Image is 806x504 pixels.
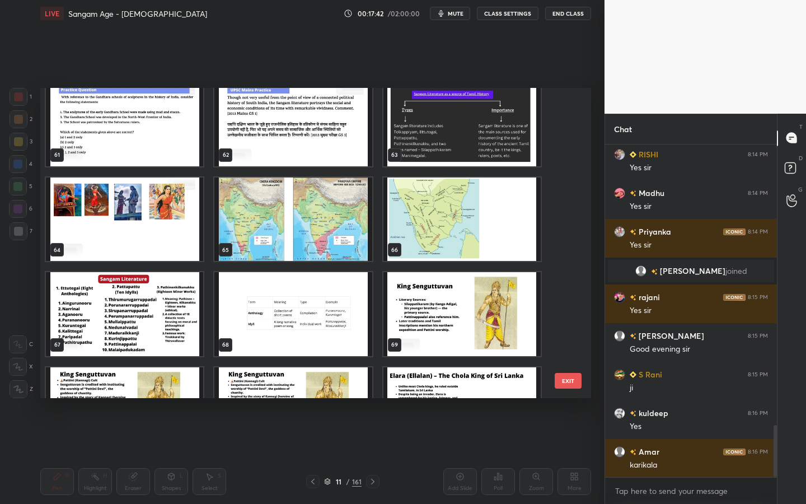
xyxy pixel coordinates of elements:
[636,368,662,380] h6: S Rani
[651,268,658,274] img: no-rating-badge.077c3623.svg
[636,291,660,303] h6: rajani
[630,305,768,316] div: Yes sir
[748,189,768,196] div: 8:14 PM
[545,7,591,20] button: End Class
[46,178,203,262] img: 1759933753S5UEIC.pdf
[630,190,636,197] img: no-rating-badge.077c3623.svg
[383,178,541,262] img: 1759933753S5UEIC.pdf
[614,446,625,457] img: default.png
[748,293,768,300] div: 8:15 PM
[10,110,32,128] div: 2
[748,448,768,455] div: 8:16 PM
[630,229,636,235] img: no-rating-badge.077c3623.svg
[555,373,582,389] button: EXIT
[748,409,768,416] div: 8:16 PM
[630,382,768,394] div: ji
[9,200,32,218] div: 6
[630,240,768,251] div: Yes sir
[799,123,803,131] p: T
[748,151,768,157] div: 8:14 PM
[46,82,203,166] img: 1759933753S5UEIC.pdf
[630,460,768,471] div: karikala
[798,185,803,194] p: G
[68,8,207,19] h4: Sangam Age - [DEMOGRAPHIC_DATA]
[636,187,664,199] h6: Madhu
[40,88,571,398] div: grid
[636,148,658,160] h6: RISHI
[10,222,32,240] div: 7
[630,421,768,432] div: Yes
[723,293,746,300] img: iconic-dark.1390631f.png
[630,151,636,158] img: Learner_Badge_beginner_1_8b307cf2a0.svg
[9,178,32,195] div: 5
[214,367,372,451] img: 1759933753S5UEIC.pdf
[614,407,625,418] img: 1727f9dfd44846e0a960d2f90c416b87.jpg
[46,367,203,451] img: 1759933753S5UEIC.pdf
[614,148,625,160] img: eb2fc0fbd6014a3288944f7e59880267.jpg
[346,478,350,485] div: /
[10,380,33,398] div: Z
[352,477,362,487] div: 161
[630,295,636,301] img: no-rating-badge.077c3623.svg
[214,82,372,166] img: 1759933753S5UEIC.pdf
[614,330,625,341] img: default.png
[630,333,636,339] img: no-rating-badge.077c3623.svg
[630,162,768,174] div: Yes sir
[430,7,470,20] button: mute
[725,267,747,276] span: joined
[636,407,668,419] h6: kuldeep
[40,7,64,20] div: LIVE
[10,133,32,151] div: 3
[214,178,372,262] img: 1759933753S5UEIC.pdf
[46,272,203,356] img: 1759933753S5UEIC.pdf
[630,410,636,417] img: no-rating-badge.077c3623.svg
[636,330,704,342] h6: [PERSON_NAME]
[9,335,33,353] div: C
[630,449,636,455] img: no-rating-badge.077c3623.svg
[614,187,625,198] img: 0080c64ea2bb4362b369e3f18c0374ed.jpg
[10,88,32,106] div: 1
[630,344,768,355] div: Good evening sir
[9,155,32,173] div: 4
[605,114,641,144] p: Chat
[630,201,768,212] div: Yes sir
[614,226,625,237] img: 4d21a40b2a7748f9934fd9a17f76b7ad.jpg
[636,446,659,458] h6: Amar
[9,358,33,376] div: X
[723,228,746,235] img: iconic-dark.1390631f.png
[630,371,636,378] img: Learner_Badge_beginner_1_8b307cf2a0.svg
[660,267,725,276] span: [PERSON_NAME]
[605,144,777,478] div: grid
[723,448,746,455] img: iconic-dark.1390631f.png
[799,154,803,162] p: D
[383,82,541,166] img: 1759933753S5UEIC.pdf
[748,371,768,377] div: 8:15 PM
[477,7,538,20] button: CLASS SETTINGS
[614,291,625,302] img: 97f9dcdee8784c918f9cf5c1f9fa4d8f.jpg
[635,265,646,277] img: default.png
[614,368,625,380] img: 51a4156a648642f9a1429975242a7ad0.jpg
[636,226,671,237] h6: Priyanka
[748,332,768,339] div: 8:15 PM
[383,367,541,451] img: 1759933753S5UEIC.pdf
[214,272,372,356] img: 1759933753S5UEIC.pdf
[333,478,344,485] div: 11
[748,228,768,235] div: 8:14 PM
[448,10,463,17] span: mute
[383,272,541,356] img: 1759933753S5UEIC.pdf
